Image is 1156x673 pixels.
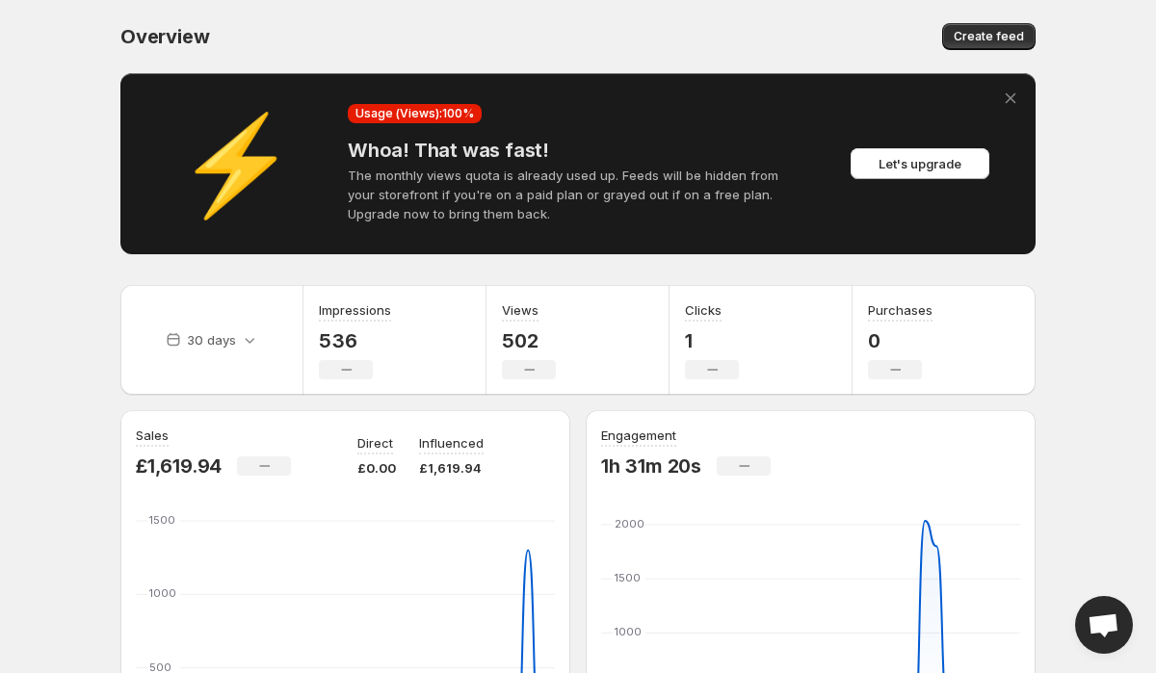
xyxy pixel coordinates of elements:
p: Direct [357,433,393,453]
p: The monthly views quota is already used up. Feeds will be hidden from your storefront if you're o... [348,166,808,223]
h3: Purchases [868,300,933,320]
h3: Impressions [319,300,391,320]
div: ⚡ [140,154,332,173]
span: Overview [120,25,209,48]
p: 502 [502,329,556,352]
text: 2000 [615,517,644,531]
text: 1500 [149,513,175,527]
text: 1000 [149,586,176,600]
p: 536 [319,329,391,352]
p: 1h 31m 20s [601,454,701,478]
div: Usage (Views): 100 % [348,104,482,123]
button: Let's upgrade [851,148,989,179]
p: 30 days [187,330,236,349]
p: £0.00 [357,458,396,478]
h3: Engagement [601,426,676,445]
h3: Sales [136,426,169,445]
p: £1,619.94 [136,454,222,478]
span: Create feed [954,29,1024,44]
a: Open chat [1075,596,1133,654]
button: Create feed [942,23,1036,50]
text: 1500 [615,571,641,584]
p: Influenced [419,433,484,453]
p: £1,619.94 [419,458,484,478]
h3: Views [502,300,539,320]
span: Let's upgrade [879,154,961,173]
p: 1 [685,329,739,352]
text: 1000 [615,625,642,638]
p: 0 [868,329,933,352]
h3: Clicks [685,300,722,320]
h4: Whoa! That was fast! [348,139,808,162]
